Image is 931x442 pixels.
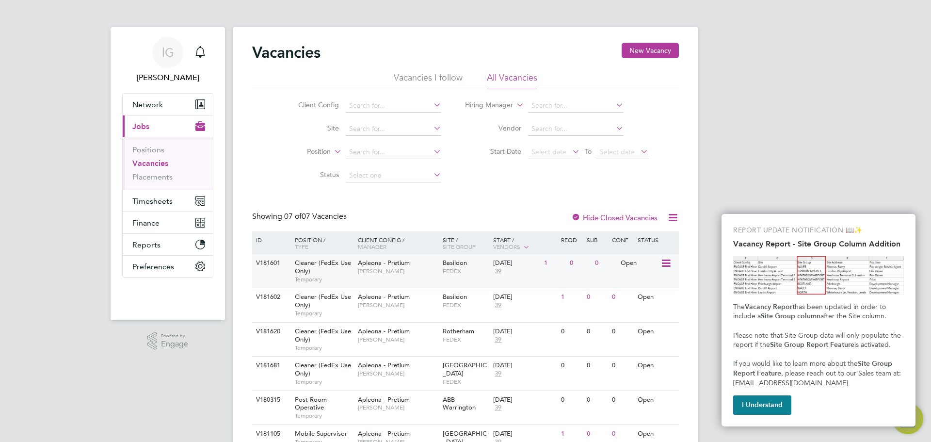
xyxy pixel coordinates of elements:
[493,327,556,336] div: [DATE]
[295,344,353,352] span: Temporary
[443,336,489,344] span: FEDEX
[635,391,677,409] div: Open
[295,327,351,344] span: Cleaner (FedEx Use Only)
[528,99,624,113] input: Search for...
[528,122,624,136] input: Search for...
[295,310,353,317] span: Temporary
[733,360,858,368] span: If you would like to learn more about the
[635,323,677,341] div: Open
[618,254,660,272] div: Open
[295,412,353,420] span: Temporary
[542,254,567,272] div: 1
[358,267,438,275] span: [PERSON_NAME]
[132,122,149,131] span: Jobs
[491,231,559,256] div: Start /
[122,287,213,303] a: Go to home page
[358,336,438,344] span: [PERSON_NAME]
[132,159,168,168] a: Vacancies
[284,212,302,221] span: 07 of
[559,357,584,375] div: 0
[733,360,894,377] strong: Site Group Report Feature
[493,336,503,344] span: 39
[358,404,438,411] span: [PERSON_NAME]
[346,146,441,159] input: Search for...
[745,303,795,311] strong: Vacancy Report
[493,259,539,267] div: [DATE]
[132,262,174,271] span: Preferences
[733,303,888,321] span: has been updated in order to include a
[733,395,791,415] button: I Understand
[584,231,610,248] div: Sub
[443,361,487,377] span: [GEOGRAPHIC_DATA]
[493,396,556,404] div: [DATE]
[295,259,351,275] span: Cleaner (FedEx Use Only)
[132,240,161,249] span: Reports
[600,147,635,156] span: Select date
[443,267,489,275] span: FEDEX
[584,357,610,375] div: 0
[559,391,584,409] div: 0
[254,357,288,375] div: V181681
[493,404,503,412] span: 39
[733,239,904,248] h2: Vacancy Report - Site Group Column Addition
[733,331,903,349] span: Please note that Site Group data will only populate the report if the
[283,100,339,109] label: Client Config
[443,327,474,335] span: Rotherham
[295,276,353,283] span: Temporary
[132,172,173,181] a: Placements
[493,243,520,250] span: Vendors
[733,369,903,387] span: , please reach out to our Sales team at: [EMAIL_ADDRESS][DOMAIN_NAME]
[122,72,213,83] span: leigh- anne Gamble
[440,231,491,255] div: Site /
[358,259,410,267] span: Apleona - Pretium
[252,212,349,222] div: Showing
[493,293,556,301] div: [DATE]
[358,301,438,309] span: [PERSON_NAME]
[559,323,584,341] div: 0
[295,243,308,250] span: Type
[493,370,503,378] span: 39
[358,327,410,335] span: Apleona - Pretium
[295,293,351,309] span: Cleaner (FedEx Use Only)
[358,293,410,301] span: Apleona - Pretium
[559,231,584,248] div: Reqd
[283,170,339,179] label: Status
[531,147,566,156] span: Select date
[487,72,537,89] li: All Vacancies
[582,145,594,158] span: To
[443,293,467,301] span: Basildon
[635,231,677,248] div: Status
[346,99,441,113] input: Search for...
[254,288,288,306] div: V181602
[559,288,584,306] div: 1
[295,395,327,412] span: Post Room Operative
[635,288,677,306] div: Open
[132,145,164,154] a: Positions
[443,301,489,309] span: FEDEX
[820,312,886,320] span: after the Site column.
[358,370,438,377] span: [PERSON_NAME]
[358,395,410,404] span: Apleona - Pretium
[465,124,521,132] label: Vendor
[295,378,353,386] span: Temporary
[443,395,476,412] span: ABB Warrington
[493,301,503,310] span: 39
[493,361,556,370] div: [DATE]
[733,303,745,311] span: The
[854,341,891,349] span: is activated.
[161,332,188,340] span: Powered by
[295,429,347,438] span: Mobile Supervisor
[275,147,331,157] label: Position
[140,287,196,303] img: berryrecruitment-logo-retina.png
[493,430,556,438] div: [DATE]
[162,46,174,59] span: lG
[283,124,339,132] label: Site
[584,323,610,341] div: 0
[761,312,820,320] strong: Site Group column
[254,323,288,341] div: V181620
[722,214,915,426] div: Vacancy Report - Site Group Column Addition
[284,212,347,221] span: 07 Vacancies
[584,391,610,409] div: 0
[567,254,593,272] div: 0
[584,288,610,306] div: 0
